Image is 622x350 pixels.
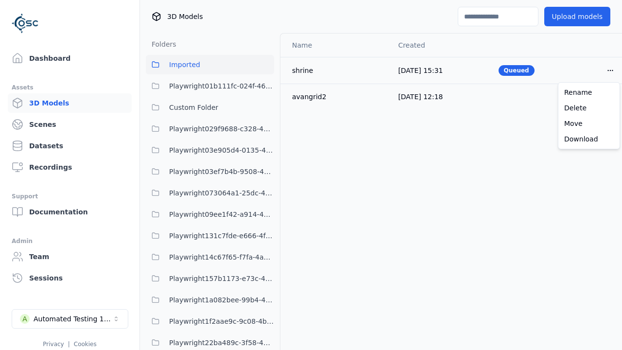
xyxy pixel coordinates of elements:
[560,85,618,100] a: Rename
[560,116,618,131] a: Move
[560,131,618,147] a: Download
[560,100,618,116] a: Delete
